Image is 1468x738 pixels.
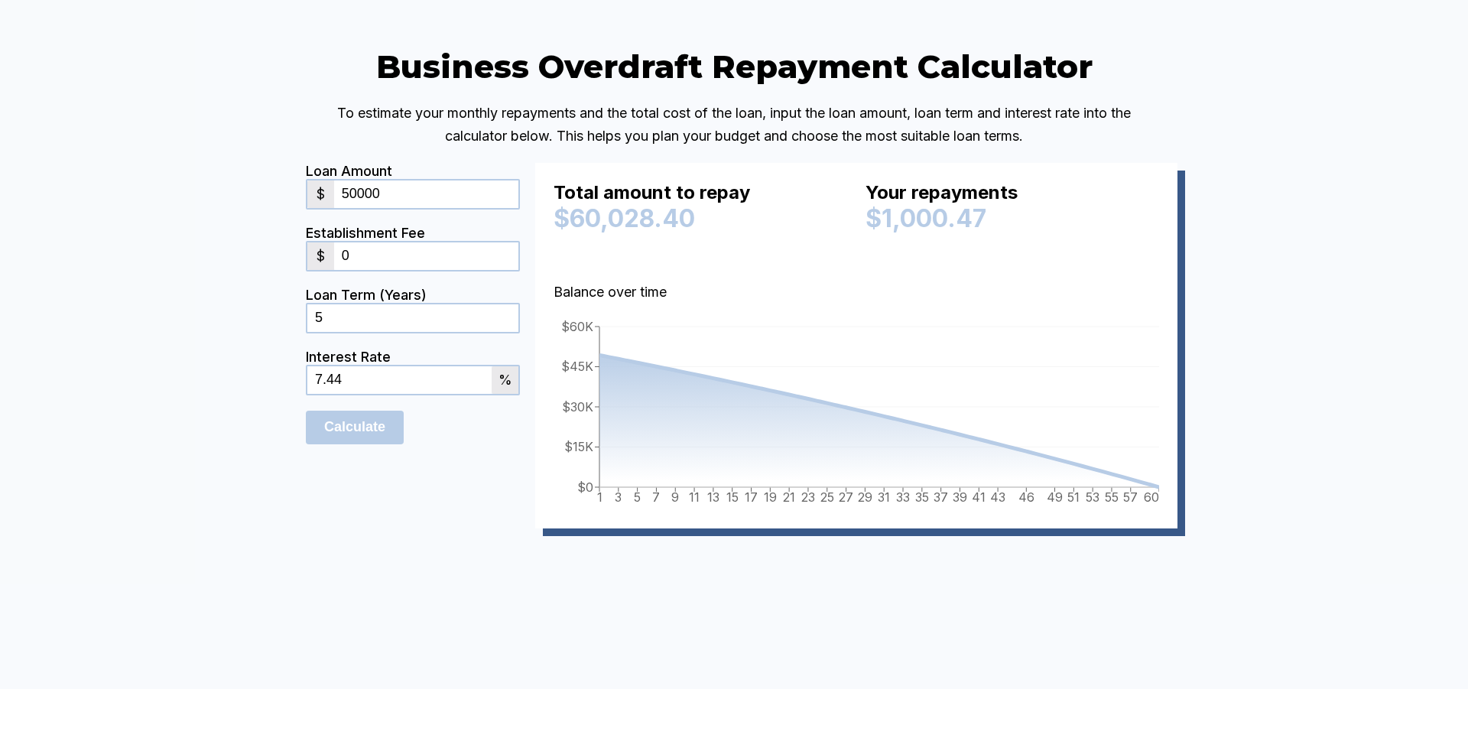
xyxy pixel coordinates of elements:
tspan: 29 [858,489,872,505]
tspan: 21 [783,489,795,505]
tspan: 25 [820,489,834,505]
p: Balance over time [554,281,1159,304]
tspan: $60K [561,318,593,333]
input: 0 [307,304,518,332]
tspan: 11 [689,489,700,505]
div: $1,000.47 [866,203,1159,233]
tspan: 37 [934,489,948,505]
tspan: 5 [634,489,641,505]
tspan: $0 [577,479,593,494]
div: Establishment Fee [306,225,520,241]
div: $60,028.40 [554,203,847,233]
input: Calculate [306,411,404,444]
tspan: 19 [764,489,777,505]
tspan: 13 [707,489,719,505]
tspan: 51 [1067,489,1080,505]
tspan: 49 [1047,489,1063,505]
tspan: 57 [1123,489,1138,505]
tspan: 31 [878,489,890,505]
tspan: 46 [1018,489,1034,505]
tspan: 43 [990,489,1005,505]
input: 0 [334,242,518,270]
div: $ [307,242,334,270]
tspan: $15K [564,439,593,454]
tspan: 9 [671,489,679,505]
tspan: 60 [1144,489,1159,505]
tspan: 33 [896,489,910,505]
h2: Business Overdraft Repayment Calculator [306,47,1162,86]
div: Loan Amount [306,163,520,179]
input: 0 [307,366,492,394]
div: Loan Term (Years) [306,287,520,303]
tspan: 53 [1086,489,1099,505]
tspan: 41 [972,489,986,505]
tspan: 39 [953,489,967,505]
p: To estimate your monthly repayments and the total cost of the loan, input the loan amount, loan t... [306,102,1162,148]
tspan: 55 [1105,489,1119,505]
tspan: 3 [615,489,622,505]
input: 0 [334,180,518,208]
tspan: $45K [561,359,593,374]
div: $ [307,180,334,208]
div: % [492,366,518,394]
tspan: 1 [597,489,602,505]
tspan: 17 [745,489,758,505]
tspan: $30K [562,398,593,414]
tspan: 7 [652,489,660,505]
div: Interest Rate [306,349,520,365]
tspan: 23 [801,489,815,505]
div: Total amount to repay [554,181,847,210]
div: Your repayments [866,181,1159,210]
tspan: 27 [839,489,853,505]
tspan: 35 [915,489,929,505]
tspan: 15 [726,489,739,505]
